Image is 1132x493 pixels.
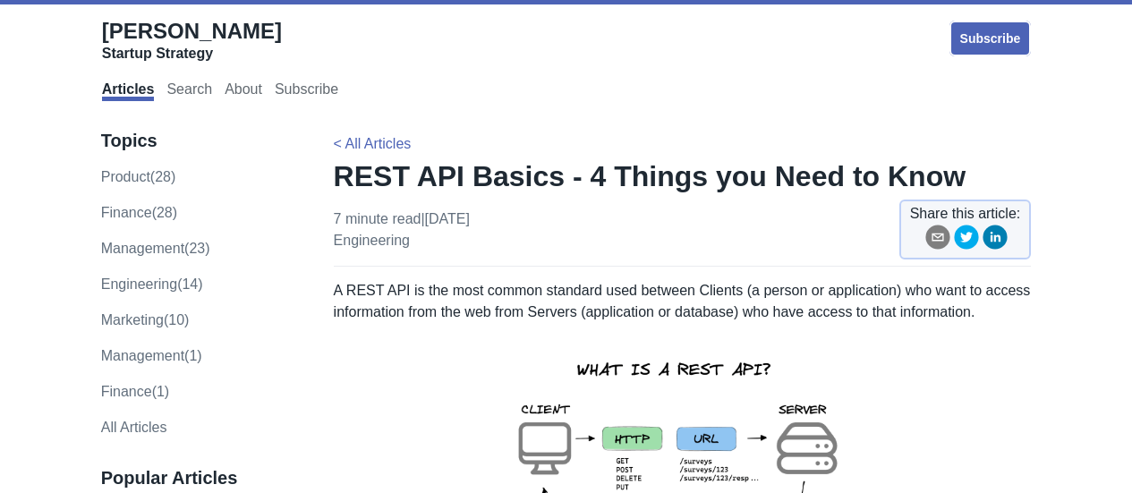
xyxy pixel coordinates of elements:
[334,158,1032,194] h1: REST API Basics - 4 Things you Need to Know
[925,225,950,256] button: email
[910,203,1021,225] span: Share this article:
[101,384,169,399] a: Finance(1)
[334,136,412,151] a: < All Articles
[101,348,202,363] a: Management(1)
[102,18,282,63] a: [PERSON_NAME]Startup Strategy
[334,233,410,248] a: engineering
[102,19,282,43] span: [PERSON_NAME]
[166,81,212,101] a: Search
[983,225,1008,256] button: linkedin
[275,81,338,101] a: Subscribe
[101,312,190,327] a: marketing(10)
[225,81,262,101] a: About
[101,276,203,292] a: engineering(14)
[101,467,296,489] h3: Popular Articles
[334,208,470,251] p: 7 minute read | [DATE]
[101,241,210,256] a: management(23)
[102,81,155,101] a: Articles
[949,21,1032,56] a: Subscribe
[334,280,1032,323] p: A REST API is the most common standard used between Clients (a person or application) who want to...
[101,205,177,220] a: finance(28)
[101,420,167,435] a: All Articles
[102,45,282,63] div: Startup Strategy
[101,130,296,152] h3: Topics
[954,225,979,256] button: twitter
[101,169,176,184] a: product(28)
